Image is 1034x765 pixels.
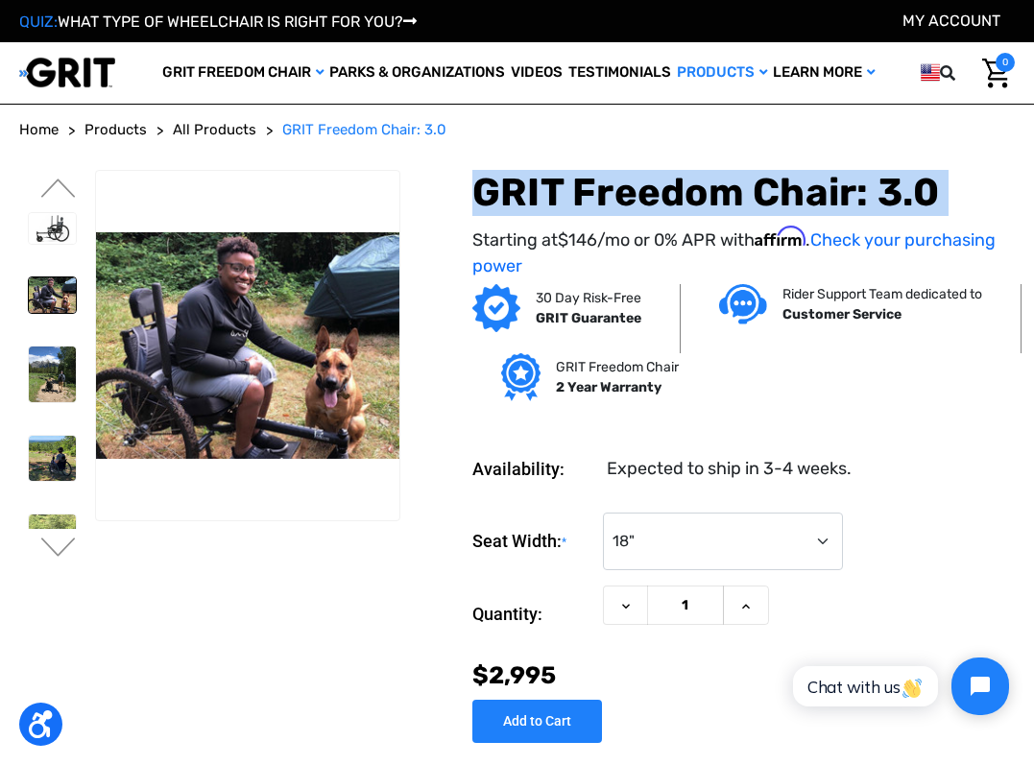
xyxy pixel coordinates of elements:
[755,226,806,247] span: Affirm
[472,456,593,482] dt: Availability:
[536,288,641,308] p: 30 Day Risk-Free
[29,436,76,481] img: GRIT Freedom Chair: 3.0
[19,121,59,138] span: Home
[674,42,770,104] a: Products
[556,357,679,377] p: GRIT Freedom Chair
[556,379,661,395] strong: 2 Year Warranty
[719,284,767,323] img: Customer service
[29,347,76,401] img: GRIT Freedom Chair: 3.0
[19,119,1015,141] nav: Breadcrumb
[29,514,76,557] img: GRIT Freedom Chair: 3.0
[472,284,520,332] img: GRIT Guarantee
[996,53,1015,72] span: 0
[536,310,641,326] strong: GRIT Guarantee
[472,586,593,643] label: Quantity:
[968,53,977,93] input: Search
[84,119,147,141] a: Products
[282,119,446,141] a: GRIT Freedom Chair: 3.0
[902,12,1000,30] a: Account
[472,513,593,571] label: Seat Width:
[770,42,878,104] a: Learn More
[19,57,115,88] img: GRIT All-Terrain Wheelchair and Mobility Equipment
[84,121,147,138] span: Products
[982,59,1010,88] img: Cart
[782,306,902,323] strong: Customer Service
[38,538,79,561] button: Go to slide 3 of 3
[19,12,417,31] a: QUIZ:WHAT TYPE OF WHEELCHAIR IS RIGHT FOR YOU?
[19,12,58,31] span: QUIZ:
[472,226,1015,279] p: Starting at /mo or 0% APR with .
[782,284,982,304] p: Rider Support Team dedicated to
[38,179,79,202] button: Go to slide 1 of 3
[977,53,1015,93] a: Cart with 0 items
[159,42,326,104] a: GRIT Freedom Chair
[508,42,565,104] a: Videos
[173,121,256,138] span: All Products
[29,213,76,245] img: GRIT Freedom Chair: 3.0
[607,456,852,482] dd: Expected to ship in 3-4 weeks.
[29,277,76,313] img: GRIT Freedom Chair: 3.0
[173,119,256,141] a: All Products
[326,42,508,104] a: Parks & Organizations
[472,170,1015,216] h1: GRIT Freedom Chair: 3.0
[772,641,1025,731] iframe: Tidio Chat
[921,60,940,84] img: us.png
[472,661,556,689] span: $2,995
[565,42,674,104] a: Testimonials
[96,232,398,460] img: GRIT Freedom Chair: 3.0
[472,700,602,743] input: Add to Cart
[501,353,541,401] img: Grit freedom
[282,121,446,138] span: GRIT Freedom Chair: 3.0
[19,119,59,141] a: Home
[558,229,597,251] span: $146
